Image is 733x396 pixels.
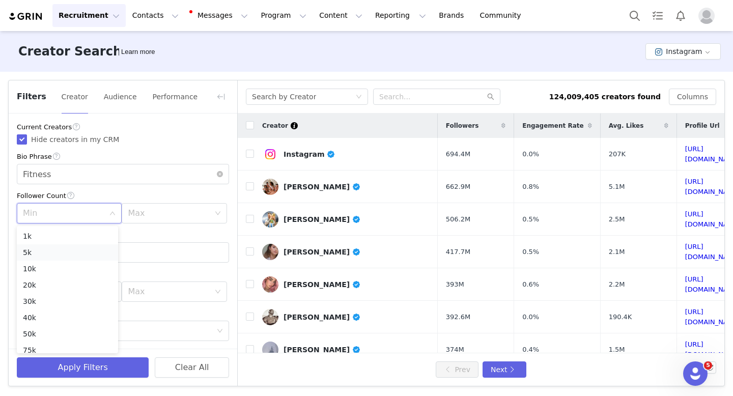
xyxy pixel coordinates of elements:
li: 75k [17,342,118,358]
a: Community [474,4,532,27]
a: [PERSON_NAME] [262,211,430,228]
i: icon: down [356,94,362,101]
button: Clear All [155,357,229,378]
input: Search... [373,89,500,105]
button: Prev [436,361,478,378]
span: Filters [17,91,46,103]
span: 0.5% [522,214,539,224]
div: Engagement Rate [17,230,229,240]
i: icon: search [487,93,494,100]
a: [PERSON_NAME] [262,244,430,260]
div: [PERSON_NAME] [284,313,361,321]
div: [PERSON_NAME] [284,183,361,191]
span: Avg. Likes [609,121,644,130]
span: 662.9M [446,182,470,192]
li: 5k [17,244,118,261]
input: Engagement Rate [17,243,229,262]
span: 2.1M [609,247,625,257]
input: Enter keyword [17,164,229,184]
span: 1.5M [609,345,625,355]
button: Creator [61,89,89,105]
li: 1k [17,228,118,244]
button: Contacts [126,4,185,27]
img: v2 [262,179,278,195]
a: [PERSON_NAME] [262,179,430,195]
button: Audience [103,89,137,105]
button: Search [624,4,646,27]
span: Creator [262,121,288,130]
i: icon: down [217,328,223,335]
span: Profile Url [685,121,720,130]
a: [PERSON_NAME] [262,342,430,358]
button: Apply Filters [17,357,149,378]
i: icon: down [109,210,116,217]
img: v2 [262,342,278,358]
a: Tasks [646,4,669,27]
span: 0.5% [522,247,539,257]
a: [PERSON_NAME] [262,276,430,293]
a: [PERSON_NAME] [262,309,430,325]
span: Followers [446,121,479,130]
span: 2.2M [609,279,625,290]
div: Search by Creator [252,89,316,104]
button: Profile [692,8,725,24]
img: v2 [262,244,278,260]
button: Messages [185,4,254,27]
div: Follower Count [17,190,229,201]
span: 694.4M [446,149,470,159]
button: Notifications [669,4,692,27]
span: 392.6M [446,312,470,322]
button: Performance [152,89,198,105]
img: v2 [262,211,278,228]
span: 2.5M [609,214,625,224]
span: 393M [446,279,464,290]
span: 5 [704,361,712,370]
span: Engagement Rate [522,121,583,130]
div: Age [17,347,229,358]
button: Recruitment [52,4,126,27]
div: Min [23,208,104,218]
li: 30k [17,293,118,309]
img: v2 [262,276,278,293]
i: icon: down [215,210,221,217]
button: Program [255,4,313,27]
span: 506.2M [446,214,470,224]
div: Max [128,208,209,218]
div: [PERSON_NAME] [284,248,361,256]
div: Bio Phrase [17,151,229,162]
span: 417.7M [446,247,470,257]
li: 40k [17,309,118,326]
span: 190.4K [609,312,632,322]
img: v2 [262,309,278,325]
img: grin logo [8,12,44,21]
div: Instagram [284,150,335,158]
button: Reporting [369,4,432,27]
a: Instagram [262,146,430,162]
div: [PERSON_NAME] [284,280,361,289]
span: 0.0% [522,312,539,322]
div: Tooltip anchor [290,121,299,130]
li: 20k [17,277,118,293]
div: 124,009,405 creators found [549,92,661,102]
i: icon: close-circle [217,171,223,177]
span: 5.1M [609,182,625,192]
a: Brands [433,4,473,27]
span: 0.6% [522,279,539,290]
span: 374M [446,345,464,355]
span: 207K [609,149,626,159]
h3: Creator Search [18,42,122,61]
button: Columns [669,89,716,105]
div: [PERSON_NAME] [284,346,361,354]
button: Next [483,361,526,378]
iframe: Intercom live chat [683,361,708,386]
div: Max [128,287,209,297]
img: placeholder-profile.jpg [698,8,715,24]
div: Gender [17,308,229,319]
span: 0.4% [522,345,539,355]
div: Average Engagements [17,269,229,279]
span: Hide creators in my CRM [27,135,123,144]
div: Tooltip anchor [119,47,157,57]
span: 0.8% [522,182,539,192]
img: v2 [262,146,278,162]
